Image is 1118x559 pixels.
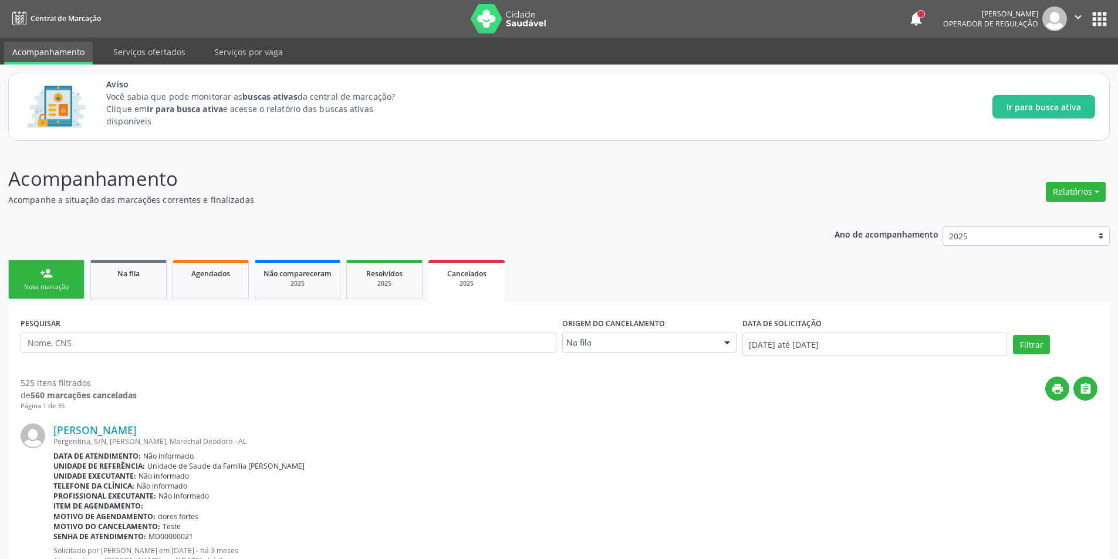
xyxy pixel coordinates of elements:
[31,13,101,23] span: Central de Marcação
[21,401,137,411] div: Página 1 de 35
[943,19,1038,29] span: Operador de regulação
[53,501,143,511] b: Item de agendamento:
[163,521,181,531] span: Teste
[1042,6,1067,31] img: img
[21,314,60,333] label: PESQUISAR
[21,389,137,401] div: de
[148,531,193,541] span: MD00000021
[53,461,145,471] b: Unidade de referência:
[106,78,417,90] span: Aviso
[21,424,45,448] img: img
[31,389,137,401] strong: 560 marcações canceladas
[1013,335,1050,355] button: Filtrar
[106,90,417,127] p: Você sabia que pode monitorar as da central de marcação? Clique em e acesse o relatório das busca...
[1079,382,1092,395] i: 
[105,42,194,62] a: Serviços ofertados
[742,333,1007,356] input: Selecione um intervalo
[53,451,141,461] b: Data de atendimento:
[53,424,137,436] a: [PERSON_NAME]
[147,103,223,114] strong: Ir para busca ativa
[53,436,1097,446] div: Pergentina, S/N, [PERSON_NAME], Marechal Deodoro - AL
[158,511,198,521] span: dores fortes
[742,314,822,333] label: DATA DE SOLICITAÇÃO
[206,42,291,62] a: Serviços por vaga
[992,95,1095,118] button: Ir para busca ativa
[1089,9,1110,29] button: apps
[21,333,556,353] input: Nome, CNS
[137,481,187,491] span: Não informado
[147,461,305,471] span: Unidade de Saude da Familia [PERSON_NAME]
[1045,377,1069,401] button: print
[8,9,101,28] a: Central de Marcação
[143,451,194,461] span: Não informado
[53,491,156,501] b: Profissional executante:
[1051,382,1064,395] i: print
[53,511,156,521] b: Motivo de agendamento:
[158,491,209,501] span: Não informado
[366,269,403,279] span: Resolvidos
[53,471,136,481] b: Unidade executante:
[1073,377,1097,401] button: 
[117,269,140,279] span: Na fila
[23,80,90,133] img: Imagem de CalloutCard
[242,91,297,102] strong: buscas ativas
[437,279,496,288] div: 2025
[53,531,146,541] b: Senha de atendimento:
[17,283,76,292] div: Nova marcação
[139,471,189,481] span: Não informado
[4,42,93,65] a: Acompanhamento
[53,521,160,531] b: Motivo do cancelamento:
[1067,6,1089,31] button: 
[8,194,779,206] p: Acompanhe a situação das marcações correntes e finalizadas
[908,11,924,27] button: notifications
[40,267,53,280] div: person_add
[1072,11,1085,23] i: 
[562,314,665,333] label: Origem do cancelamento
[566,337,712,348] span: Na fila
[264,279,332,288] div: 2025
[53,481,134,491] b: Telefone da clínica:
[943,9,1038,19] div: [PERSON_NAME]
[1006,101,1081,113] span: Ir para busca ativa
[835,226,938,241] p: Ano de acompanhamento
[191,269,230,279] span: Agendados
[447,269,487,279] span: Cancelados
[8,164,779,194] p: Acompanhamento
[21,377,137,389] div: 525 itens filtrados
[264,269,332,279] span: Não compareceram
[355,279,414,288] div: 2025
[1046,182,1106,202] button: Relatórios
